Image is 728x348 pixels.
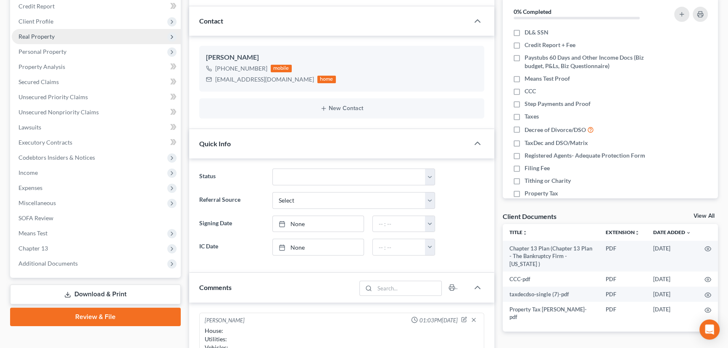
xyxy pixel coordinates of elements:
span: Income [18,169,38,176]
span: SOFA Review [18,214,53,221]
span: Filing Fee [525,164,550,172]
span: Decree of Divorce/DSO [525,126,586,134]
input: -- : -- [373,216,426,232]
td: Property Tax [PERSON_NAME]-pdf [503,302,599,325]
td: CCC-pdf [503,272,599,287]
div: mobile [271,65,292,72]
a: SOFA Review [12,211,181,226]
td: taxdecdso-single (7)-pdf [503,287,599,302]
a: Lawsuits [12,120,181,135]
td: PDF [599,302,646,325]
span: Unsecured Priority Claims [18,93,88,100]
strong: 0% Completed [514,8,551,15]
a: Titleunfold_more [509,229,528,235]
span: Quick Info [199,140,231,148]
span: Taxes [525,112,539,121]
button: New Contact [206,105,477,112]
span: TaxDec and DSO/Matrix [525,139,588,147]
span: Step Payments and Proof [525,100,591,108]
span: Property Analysis [18,63,65,70]
span: [PHONE_NUMBER] [215,65,267,72]
td: Chapter 13 Plan (Chapter 13 Plan - The Bankruptcy Firm - [US_STATE] ) [503,241,599,272]
i: unfold_more [635,230,640,235]
div: [PERSON_NAME] [205,316,245,325]
span: Credit Report + Fee [525,41,575,49]
a: Executory Contracts [12,135,181,150]
a: Unsecured Nonpriority Claims [12,105,181,120]
label: IC Date [195,239,268,256]
td: [DATE] [646,302,698,325]
input: Search... [375,281,441,295]
span: Credit Report [18,3,55,10]
td: [DATE] [646,272,698,287]
span: Means Test [18,229,47,237]
span: Tithing or Charity [525,177,571,185]
div: [PERSON_NAME] [206,53,477,63]
label: Referral Source [195,192,268,209]
span: Client Profile [18,18,53,25]
a: None [273,239,363,255]
span: Chapter 13 [18,245,48,252]
a: None [273,216,363,232]
span: Paystubs 60 Days and Other Income Docs (Biz budget, P&Ls, Biz Questionnaire) [525,53,657,70]
a: Download & Print [10,285,181,304]
a: Review & File [10,308,181,326]
span: Registered Agents- Adequate Protection Form [525,151,645,160]
a: Unsecured Priority Claims [12,90,181,105]
div: [EMAIL_ADDRESS][DOMAIN_NAME] [215,75,314,84]
span: Expenses [18,184,42,191]
span: Miscellaneous [18,199,56,206]
span: Secured Claims [18,78,59,85]
a: Property Analysis [12,59,181,74]
a: Extensionunfold_more [606,229,640,235]
span: Comments [199,283,232,291]
div: Client Documents [503,212,557,221]
input: -- : -- [373,239,426,255]
span: Codebtors Insiders & Notices [18,154,95,161]
span: Contact [199,17,223,25]
i: unfold_more [522,230,528,235]
span: DL& SSN [525,28,549,37]
span: Unsecured Nonpriority Claims [18,108,99,116]
span: Property Tax [525,189,558,198]
span: Lawsuits [18,124,41,131]
span: Means Test Proof [525,74,570,83]
div: Open Intercom Messenger [699,319,720,340]
span: 01:03PM[DATE] [419,316,458,324]
span: Real Property [18,33,55,40]
td: PDF [599,272,646,287]
label: Status [195,169,268,185]
a: Secured Claims [12,74,181,90]
span: Additional Documents [18,260,78,267]
i: expand_more [686,230,691,235]
a: View All [694,213,715,219]
span: Executory Contracts [18,139,72,146]
a: Date Added expand_more [653,229,691,235]
div: home [317,76,336,83]
td: PDF [599,287,646,302]
td: PDF [599,241,646,272]
label: Signing Date [195,216,268,232]
span: CCC [525,87,536,95]
span: Personal Property [18,48,66,55]
td: [DATE] [646,287,698,302]
td: [DATE] [646,241,698,272]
